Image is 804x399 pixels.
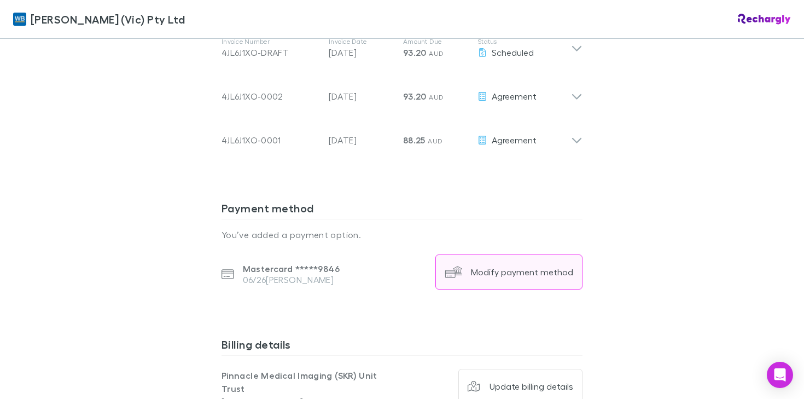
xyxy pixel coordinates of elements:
img: William Buck (Vic) Pty Ltd's Logo [13,13,26,26]
h3: Billing details [222,338,582,355]
div: Open Intercom Messenger [767,362,793,388]
span: Agreement [492,135,537,145]
span: Agreement [492,91,537,101]
p: Amount Due [403,37,469,46]
p: 06/26 [PERSON_NAME] [243,274,340,285]
p: [DATE] [329,134,394,147]
p: [DATE] [329,46,394,59]
span: AUD [428,137,442,145]
h3: Payment method [222,201,582,219]
p: Status [477,37,571,46]
div: 4JL6J1XO-0002[DATE]93.20 AUDAgreement [213,70,591,114]
span: AUD [429,93,444,101]
p: Invoice Date [329,37,394,46]
p: Pinnacle Medical Imaging (SKR) Unit Trust [222,369,402,395]
div: 4JL6J1XO-0001 [222,134,320,147]
span: 93.20 [403,91,427,102]
span: 88.25 [403,135,426,146]
span: AUD [429,49,444,57]
img: Rechargly Logo [738,14,791,25]
span: 93.20 [403,47,427,58]
div: Modify payment method [471,267,573,277]
div: 4JL6J1XO-0002 [222,90,320,103]
span: [PERSON_NAME] (Vic) Pty Ltd [31,11,185,27]
button: Modify payment method [435,255,582,290]
div: Invoice Number4JL6J1XO-DRAFTInvoice Date[DATE]Amount Due93.20 AUDStatusScheduled [213,26,591,70]
div: 4JL6J1XO-0001[DATE]88.25 AUDAgreement [213,114,591,158]
p: You’ve added a payment option. [222,228,582,241]
div: Update billing details [490,381,573,392]
p: Invoice Number [222,37,320,46]
div: 4JL6J1XO-DRAFT [222,46,320,59]
span: Scheduled [492,47,534,57]
img: Modify payment method's Logo [445,263,462,281]
p: [DATE] [329,90,394,103]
